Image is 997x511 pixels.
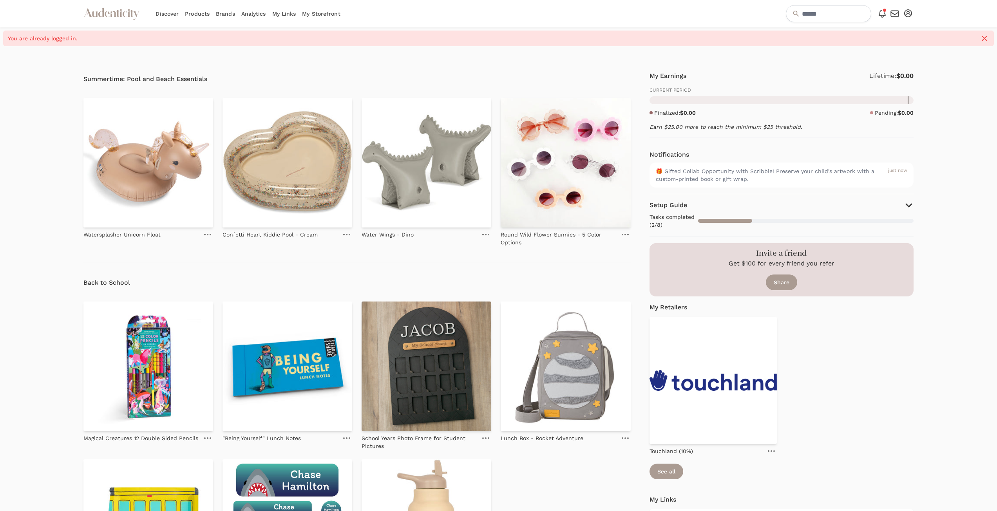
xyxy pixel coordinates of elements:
[654,109,696,117] p: Finalized:
[501,228,616,246] a: Round Wild Flower Sunnies - 5 Color Options
[766,274,797,290] a: Share
[501,302,630,431] img: Lunch Box - Rocket Adventure
[83,228,161,238] a: Watersplasher Unicorn Float
[8,34,976,42] span: You are already logged in.
[650,444,693,455] a: Touchland (10%)
[83,302,213,431] img: Magical Creatures 12 Double Sided Pencils
[650,447,693,455] p: Touchland (10%)
[650,464,683,479] a: See all
[650,317,777,444] img: 637588e861ace04eef377fd3_touchland-p-800.png
[83,98,213,228] img: Watersplasher Unicorn Float
[501,434,583,442] p: Lunch Box - Rocket Adventure
[362,228,414,238] a: Water Wings - Dino
[650,71,686,81] h4: My Earnings
[650,495,914,504] h4: My Links
[650,200,914,230] button: Setup Guide Tasks completed (2/8)
[223,434,301,442] p: "Being Yourself" Lunch Notes
[756,248,807,259] h3: Invite a friend
[223,228,318,238] a: Confetti Heart Kiddie Pool - Cream
[83,431,198,442] a: Magical Creatures 12 Double Sided Pencils
[650,303,914,312] h4: My Retailers
[650,200,687,210] h4: Setup Guide
[362,98,491,228] img: Water Wings - Dino
[362,431,477,450] a: School Years Photo Frame for Student Pictures
[83,278,630,287] h4: Back to School
[729,259,834,268] p: Get $100 for every friend you refer
[875,109,914,117] p: Pending:
[888,167,907,183] div: just now
[223,231,318,238] p: Confetti Heart Kiddie Pool - Cream
[83,434,198,442] p: Magical Creatures 12 Double Sided Pencils
[223,431,301,442] a: "Being Yourself" Lunch Notes
[656,167,886,183] div: 🎁 Gifted Collab Opportunity with Scribble! Preserve your child's artwork with a custom-printed bo...
[650,163,914,188] a: 🎁 Gifted Collab Opportunity with Scribble! Preserve your child's artwork with a custom-printed bo...
[362,231,414,238] p: Water Wings - Dino
[83,231,161,238] p: Watersplasher Unicorn Float
[501,231,616,246] p: Round Wild Flower Sunnies - 5 Color Options
[650,87,914,93] p: CURRENT PERIOD
[898,110,914,116] strong: $0.00
[650,213,698,229] span: Tasks completed (2/8)
[650,150,689,159] h4: Notifications
[83,74,630,84] h4: Summertime: Pool and Beach Essentials
[362,434,477,450] p: School Years Photo Frame for Student Pictures
[869,71,914,81] p: Lifetime:
[680,110,696,116] strong: $0.00
[223,302,352,431] img: "Being Yourself" Lunch Notes
[223,98,352,228] img: Confetti Heart Kiddie Pool - Cream
[650,123,914,131] p: Earn $25.00 more to reach the minimum $25 threshold.
[501,431,583,442] a: Lunch Box - Rocket Adventure
[896,72,914,79] strong: $0.00
[501,98,630,228] img: Round Wild Flower Sunnies - 5 Color Options
[362,302,491,431] img: School Years Photo Frame for Student Pictures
